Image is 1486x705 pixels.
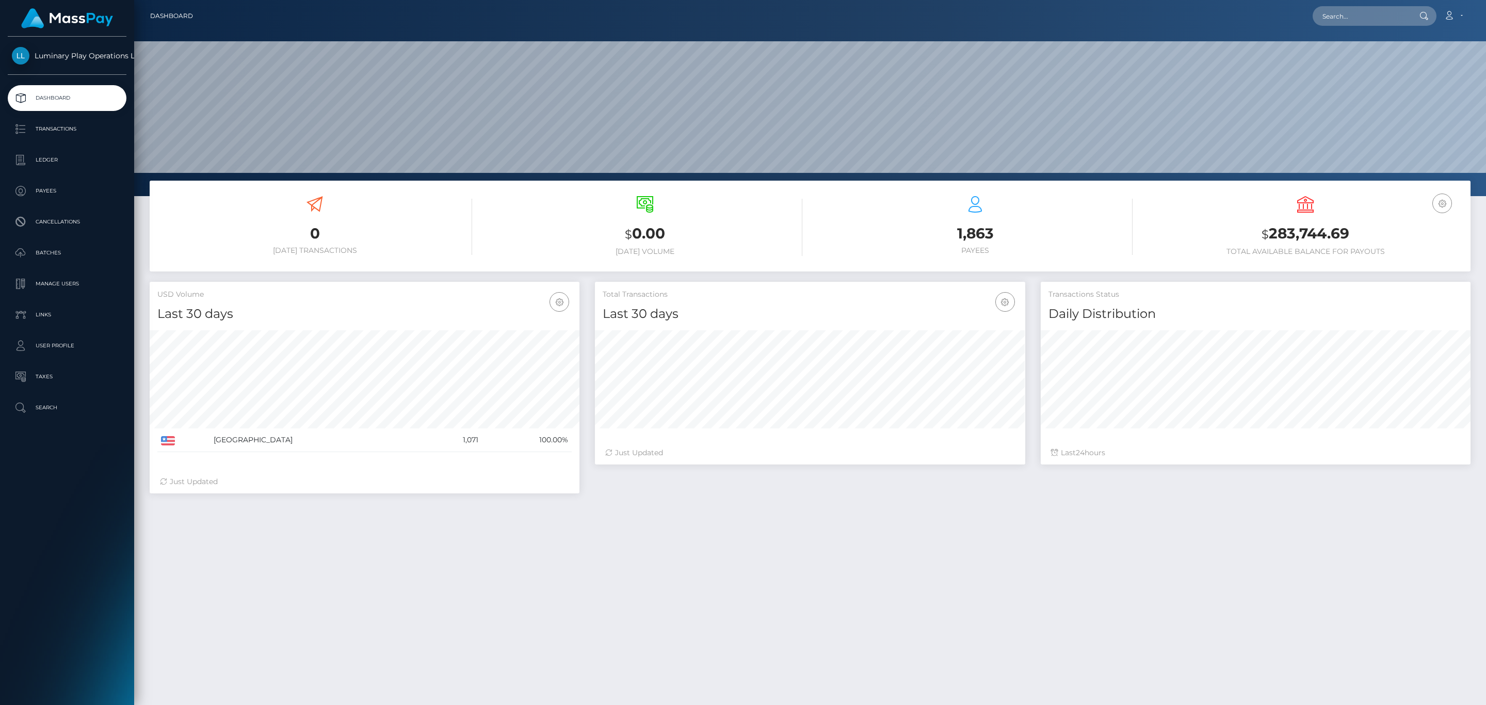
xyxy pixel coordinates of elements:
img: Luminary Play Operations Limited [12,47,29,65]
p: Dashboard [12,90,122,106]
p: Taxes [12,369,122,384]
a: Dashboard [150,5,193,27]
h6: [DATE] Transactions [157,246,472,255]
p: User Profile [12,338,122,354]
h5: USD Volume [157,290,572,300]
a: Taxes [8,364,126,390]
h6: [DATE] Volume [488,247,802,256]
td: 1,071 [425,428,482,452]
small: $ [1262,227,1269,242]
a: Dashboard [8,85,126,111]
h6: Payees [818,246,1133,255]
div: Last hours [1051,447,1460,458]
a: Transactions [8,116,126,142]
h6: Total Available Balance for Payouts [1148,247,1463,256]
h4: Last 30 days [603,305,1017,323]
h3: 1,863 [818,223,1133,244]
a: Search [8,395,126,421]
a: Manage Users [8,271,126,297]
a: User Profile [8,333,126,359]
a: Cancellations [8,209,126,235]
td: [GEOGRAPHIC_DATA] [210,428,425,452]
a: Ledger [8,147,126,173]
a: Links [8,302,126,328]
small: $ [625,227,632,242]
p: Batches [12,245,122,261]
p: Payees [12,183,122,199]
h5: Transactions Status [1048,290,1463,300]
p: Manage Users [12,276,122,292]
input: Search... [1313,6,1410,26]
h3: 283,744.69 [1148,223,1463,245]
h3: 0.00 [488,223,802,245]
a: Payees [8,178,126,204]
a: Batches [8,240,126,266]
td: 100.00% [482,428,572,452]
div: Just Updated [605,447,1014,458]
p: Cancellations [12,214,122,230]
h4: Last 30 days [157,305,572,323]
p: Search [12,400,122,415]
p: Transactions [12,121,122,137]
img: MassPay Logo [21,8,113,28]
img: US.png [161,436,175,445]
h4: Daily Distribution [1048,305,1463,323]
span: Luminary Play Operations Limited [8,51,126,60]
h5: Total Transactions [603,290,1017,300]
h3: 0 [157,223,472,244]
div: Just Updated [160,476,569,487]
p: Ledger [12,152,122,168]
span: 24 [1076,448,1085,457]
p: Links [12,307,122,323]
